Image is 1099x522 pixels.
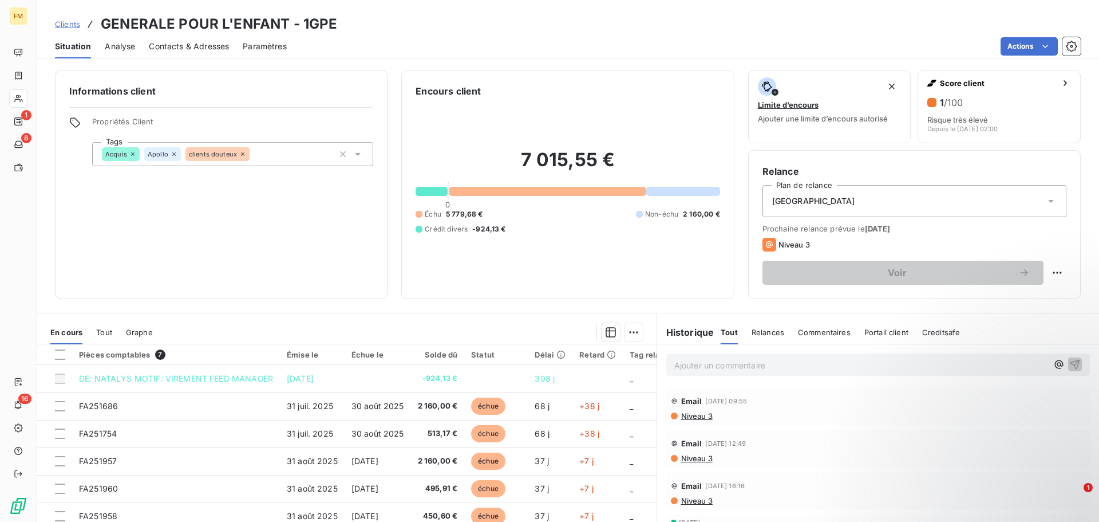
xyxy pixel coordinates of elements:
span: 37 j [535,511,549,521]
span: Clients [55,19,80,29]
span: 2 160,00 € [683,209,720,219]
span: _ [630,511,633,521]
span: 68 j [535,401,549,411]
div: Pièces comptables [79,350,273,360]
span: Niveau 3 [680,454,713,463]
button: Voir [762,261,1043,285]
h3: GENERALE POUR L'ENFANT - 1GPE [101,14,337,34]
iframe: Intercom notifications message [870,411,1099,491]
span: Email [681,439,702,448]
span: _ [630,429,633,438]
span: Crédit divers [425,224,468,234]
span: Portail client [864,328,908,337]
span: 31 juil. 2025 [287,401,333,411]
span: Graphe [126,328,153,337]
span: 398 j [535,374,555,383]
div: Délai [535,350,566,359]
div: Échue le [351,350,404,359]
span: [DATE] 09:55 [705,398,747,405]
span: FA251754 [79,429,117,438]
a: Clients [55,18,80,30]
span: 7 [155,350,165,360]
span: FA251957 [79,456,117,466]
span: 1 [21,110,31,120]
span: Creditsafe [922,328,960,337]
div: Tag relance [630,350,688,359]
span: Analyse [105,41,135,52]
span: DE: NATALYS MOTIF: VIREMENT FEED MANAGER [79,374,273,383]
span: [DATE] 12:49 [705,440,746,447]
span: [DATE] 16:16 [705,482,745,489]
h6: Historique [657,325,714,339]
span: 37 j [535,456,549,466]
span: Niveau 3 [778,240,810,249]
span: [DATE] [865,224,891,233]
div: Statut [471,350,521,359]
span: Apollo [148,151,168,158]
span: échue [471,480,505,497]
span: 5 779,68 € [446,209,483,219]
span: [GEOGRAPHIC_DATA] [772,195,855,207]
span: Email [681,481,702,490]
span: échue [471,425,505,442]
span: [DATE] [351,511,378,521]
span: 30 août 2025 [351,401,404,411]
span: +7 j [579,456,594,466]
span: Niveau 3 [680,496,713,505]
span: 450,60 € [418,511,458,522]
span: Prochaine relance prévue le [762,224,1066,233]
span: -924,13 € [418,373,458,384]
span: Propriétés Client [92,117,373,133]
span: 31 août 2025 [287,511,338,521]
span: +7 j [579,511,594,521]
span: FA251960 [79,484,118,493]
span: 513,17 € [418,428,458,439]
h2: 7 015,55 € [416,148,720,183]
span: _ [630,374,633,383]
iframe: Intercom live chat [1060,483,1088,511]
input: Ajouter une valeur [250,149,259,159]
div: FM [9,7,27,25]
span: Relances [752,328,784,337]
span: Commentaires [798,328,851,337]
span: /100 [944,97,963,108]
span: 8 [21,133,31,143]
button: Actions [1001,37,1058,56]
div: Émise le [287,350,338,359]
span: Depuis le [DATE] 02:00 [927,125,998,132]
span: +38 j [579,429,599,438]
span: 30 août 2025 [351,429,404,438]
span: +38 j [579,401,599,411]
span: [DATE] [287,374,314,383]
span: Limite d’encours [758,100,819,109]
h6: Informations client [69,84,373,98]
span: _ [630,401,633,411]
span: Paramètres [243,41,287,52]
span: 68 j [535,429,549,438]
span: 2 160,00 € [418,401,458,412]
span: Score client [940,79,1056,88]
span: [DATE] [351,484,378,493]
div: Retard [579,350,616,359]
span: Contacts & Adresses [149,41,229,52]
span: +7 j [579,484,594,493]
h6: Relance [762,164,1066,178]
span: _ [630,456,633,466]
h6: Encours client [416,84,481,98]
span: 495,91 € [418,483,458,494]
span: Email [681,397,702,406]
span: Situation [55,41,91,52]
span: 31 août 2025 [287,456,338,466]
span: [DATE] [351,456,378,466]
span: Tout [96,328,112,337]
span: Tout [721,328,738,337]
span: 31 juil. 2025 [287,429,333,438]
span: Non-échu [645,209,678,219]
span: FA251686 [79,401,118,411]
span: Échu [425,209,441,219]
h6: 1 [940,97,963,108]
span: 31 août 2025 [287,484,338,493]
span: échue [471,453,505,470]
button: Score client1/100Risque très élevéDepuis le [DATE] 02:00 [918,70,1081,143]
span: Ajouter une limite d’encours autorisé [758,114,888,123]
